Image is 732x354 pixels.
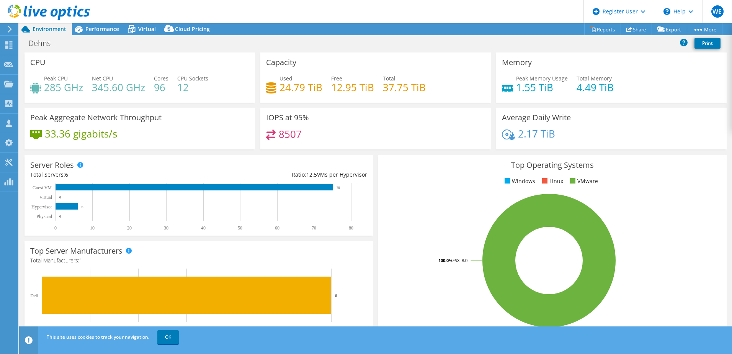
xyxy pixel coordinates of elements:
[30,256,367,265] h4: Total Manufacturers:
[266,113,309,122] h3: IOPS at 95%
[92,75,113,82] span: Net CPU
[502,113,571,122] h3: Average Daily Write
[85,25,119,33] span: Performance
[47,334,149,340] span: This site uses cookies to track your navigation.
[663,8,670,15] svg: \n
[349,225,353,231] text: 80
[331,75,342,82] span: Free
[138,25,156,33] span: Virtual
[154,83,168,92] h4: 96
[335,293,337,298] text: 6
[164,225,168,231] text: 30
[30,58,46,67] h3: CPU
[331,83,374,92] h4: 12.95 TiB
[577,83,614,92] h4: 4.49 TiB
[30,113,162,122] h3: Peak Aggregate Network Throughput
[384,161,721,169] h3: Top Operating Systems
[175,25,210,33] span: Cloud Pricing
[306,171,317,178] span: 12.5
[687,23,722,35] a: More
[54,225,57,231] text: 0
[279,75,292,82] span: Used
[568,177,598,185] li: VMware
[82,205,83,209] text: 6
[518,129,555,138] h4: 2.17 TiB
[540,177,563,185] li: Linux
[30,170,199,179] div: Total Servers:
[30,293,38,298] text: Dell
[59,215,61,218] text: 0
[92,83,145,92] h4: 345.60 GHz
[127,225,132,231] text: 20
[177,75,208,82] span: CPU Sockets
[199,170,367,179] div: Ratio: VMs per Hypervisor
[279,130,302,138] h4: 8507
[503,177,535,185] li: Windows
[383,83,426,92] h4: 37.75 TiB
[312,225,316,231] text: 70
[201,225,206,231] text: 40
[516,83,568,92] h4: 1.55 TiB
[516,75,568,82] span: Peak Memory Usage
[652,23,687,35] a: Export
[79,257,82,264] span: 1
[694,38,721,49] a: Print
[711,5,724,18] span: WE
[177,83,208,92] h4: 12
[438,257,453,263] tspan: 100.0%
[266,58,296,67] h3: Capacity
[275,225,279,231] text: 60
[39,195,52,200] text: Virtual
[621,23,652,35] a: Share
[502,58,532,67] h3: Memory
[25,39,62,48] h1: Dehns
[44,75,68,82] span: Peak CPU
[45,129,117,138] h4: 33.36 gigabits/s
[65,171,68,178] span: 6
[31,204,52,210] text: Hypervisor
[584,23,621,35] a: Reports
[44,83,83,92] h4: 285 GHz
[36,214,52,219] text: Physical
[157,330,179,344] a: OK
[337,186,340,190] text: 75
[33,25,66,33] span: Environment
[90,225,95,231] text: 10
[383,75,395,82] span: Total
[279,83,322,92] h4: 24.79 TiB
[154,75,168,82] span: Cores
[33,185,52,190] text: Guest VM
[453,257,467,263] tspan: ESXi 8.0
[238,225,242,231] text: 50
[30,247,123,255] h3: Top Server Manufacturers
[30,161,74,169] h3: Server Roles
[59,195,61,199] text: 0
[577,75,612,82] span: Total Memory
